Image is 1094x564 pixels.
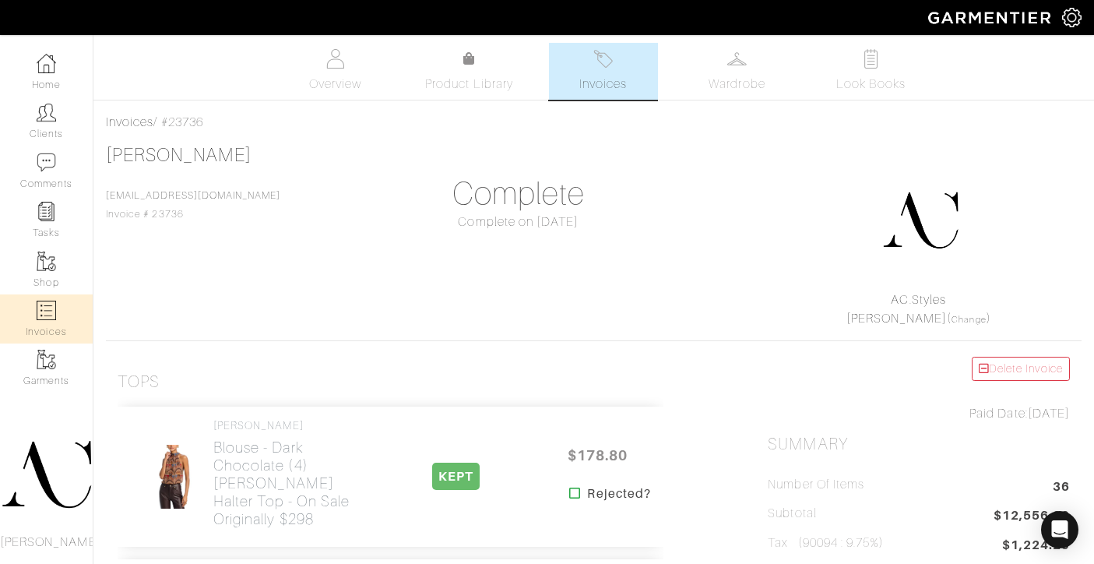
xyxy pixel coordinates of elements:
[37,301,56,320] img: orders-icon-0abe47150d42831381b5fb84f609e132dff9fe21cb692f30cb5eec754e2cba89.png
[325,49,345,69] img: basicinfo-40fd8af6dae0f16599ec9e87c0ef1c0a1fdea2edbe929e3d69a839185d80c458.svg
[37,153,56,172] img: comment-icon-a0a6a9ef722e966f86d9cbdc48e553b5cf19dbc54f86b18d962a5391bc8f6eb6.png
[920,4,1062,31] img: garmentier-logo-header-white-b43fb05a5012e4ada735d5af1a66efaba907eab6374d6393d1fbf88cb4ef424d.png
[846,312,948,326] a: [PERSON_NAME]
[768,506,816,521] h5: Subtotal
[1062,8,1082,27] img: gear-icon-white-bd11855cb880d31180b6d7d6211b90ccbf57a29d726f0c71d8c61bd08dd39cc2.png
[425,75,513,93] span: Product Library
[213,439,368,528] h2: Blouse - Dark Chocolate (4) [PERSON_NAME] Halter Top - On sale originally $298
[994,506,1071,527] span: $12,556.80
[148,444,201,509] img: NUv6H53DjS8C67EYQA6fexia
[1002,536,1070,555] span: $1,224.29
[368,175,670,213] h1: Complete
[952,315,986,324] a: Change
[593,49,613,69] img: orders-27d20c2124de7fd6de4e0e44c1d41de31381a507db9b33961299e4e07d508b8c.svg
[37,350,56,369] img: garments-icon-b7da505a4dc4fd61783c78ac3ca0ef83fa9d6f193b1c9dc38574b1d14d53ca28.png
[861,49,881,69] img: todo-9ac3debb85659649dc8f770b8b6100bb5dab4b48dedcbae339e5042a72dfd3cc.svg
[415,50,524,93] a: Product Library
[309,75,361,93] span: Overview
[683,43,792,100] a: Wardrobe
[37,103,56,122] img: clients-icon-6bae9207a08558b7cb47a8932f037763ab4055f8c8b6bfacd5dc20c3e0201464.png
[432,463,480,490] span: KEPT
[768,536,884,551] h5: Tax (90094 : 9.75%)
[768,404,1070,423] div: [DATE]
[106,145,252,165] a: [PERSON_NAME]
[727,49,747,69] img: wardrobe-487a4870c1b7c33e795ec22d11cfc2ed9d08956e64fb3008fe2437562e282088.svg
[281,43,390,100] a: Overview
[106,190,280,201] a: [EMAIL_ADDRESS][DOMAIN_NAME]
[213,419,368,528] a: [PERSON_NAME] Blouse - Dark Chocolate (4)[PERSON_NAME] Halter Top - On sale originally $298
[709,75,765,93] span: Wardrobe
[368,213,670,231] div: Complete on [DATE]
[836,75,906,93] span: Look Books
[768,478,864,492] h5: Number of Items
[1041,511,1078,548] div: Open Intercom Messenger
[891,293,945,307] a: AC.Styles
[579,75,627,93] span: Invoices
[549,43,658,100] a: Invoices
[768,435,1070,454] h2: Summary
[118,372,160,392] h3: Tops
[774,291,1063,328] div: ( )
[37,252,56,271] img: garments-icon-b7da505a4dc4fd61783c78ac3ca0ef83fa9d6f193b1c9dc38574b1d14d53ca28.png
[972,357,1070,381] a: Delete Invoice
[213,419,368,432] h4: [PERSON_NAME]
[881,182,959,259] img: DupYt8CPKc6sZyAt3svX5Z74.png
[1053,478,1070,499] span: 36
[817,43,926,100] a: Look Books
[106,190,280,220] span: Invoice # 23736
[551,439,644,472] span: $178.80
[106,113,1082,132] div: / #23736
[587,485,650,503] strong: Rejected?
[106,115,153,129] a: Invoices
[37,202,56,221] img: reminder-icon-8004d30b9f0a5d33ae49ab947aed9ed385cf756f9e5892f1edd6e32f2345188e.png
[969,407,1028,421] span: Paid Date:
[37,54,56,73] img: dashboard-icon-dbcd8f5a0b271acd01030246c82b418ddd0df26cd7fceb0bd07c9910d44c42f6.png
